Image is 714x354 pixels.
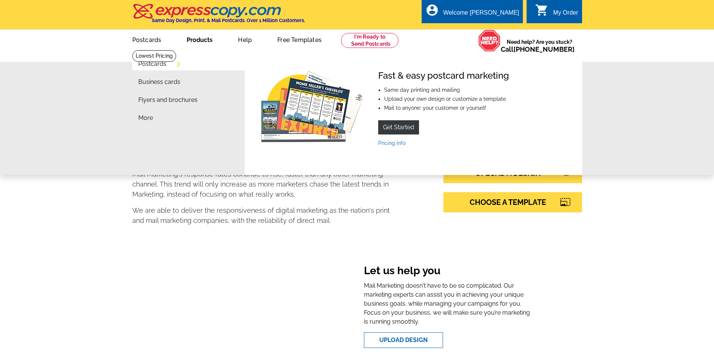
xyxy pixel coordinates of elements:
[152,18,305,23] h4: Same Day Design, Print, & Mail Postcards. Over 1 Million Customers.
[425,3,439,17] i: account_circle
[535,3,549,17] i: shopping_cart
[378,70,509,81] h4: Fast & easy postcard marketing
[553,9,578,20] div: My Order
[384,96,509,102] li: Upload your own design or customize a template
[132,169,390,199] p: Mail Marketing's response rates continue to rise, faster than any other marketing channel. This t...
[378,140,406,146] a: Pricing info
[226,30,264,48] a: Help
[478,30,501,52] img: help
[535,8,578,18] a: shopping_cart My Order
[183,258,341,354] iframe: Welcome To expresscopy
[120,30,174,48] a: Postcards
[138,79,180,85] a: Business cards
[138,97,198,103] a: Flyers and brochures
[443,9,519,20] div: Welcome [PERSON_NAME]
[265,30,334,48] a: Free Templates
[443,192,582,212] a: CHOOSE A TEMPLATE
[384,87,509,93] li: Same day printing and mailing
[132,205,390,226] p: We are able to deliver the responsiveness of digital marketing as the nation's print and mail mar...
[138,115,153,121] a: More
[175,30,225,48] a: Products
[132,9,305,23] a: Same Day Design, Print, & Mail Postcards. Over 1 Million Customers.
[378,120,419,134] a: Get Started
[501,45,575,53] span: Call
[258,70,366,145] img: Fast & easy postcard marketing
[513,45,575,53] a: [PHONE_NUMBER]
[501,38,578,53] span: Need help? Are you stuck?
[364,281,531,326] p: Mail Marketing doesn't have to be so complicated. Our marketing experts can assist you in achievi...
[384,105,509,111] li: Mail to anyone: your customer or yourself
[364,332,443,348] a: Upload Design
[138,61,166,67] a: Postcards
[364,264,531,279] h3: Let us help you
